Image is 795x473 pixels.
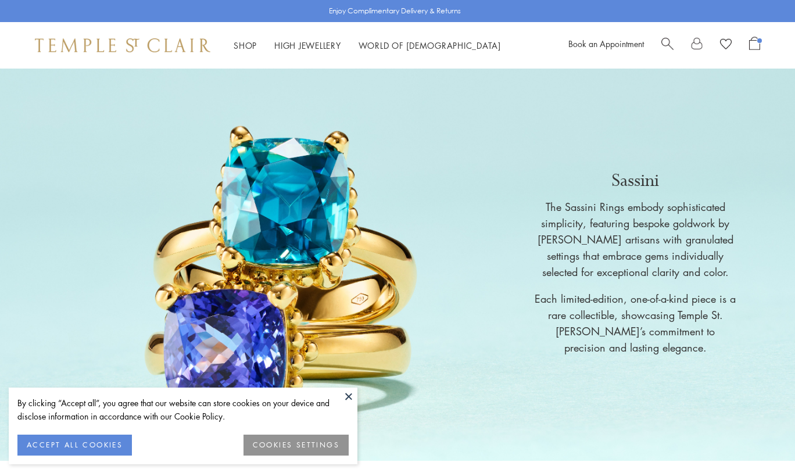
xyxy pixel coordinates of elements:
[568,38,644,49] a: Book an Appointment
[720,37,732,54] a: View Wishlist
[35,38,210,52] img: Temple St. Clair
[17,396,349,423] div: By clicking “Accept all”, you agree that our website can store cookies on your device and disclos...
[533,199,737,280] p: The Sassini Rings embody sophisticated simplicity, featuring bespoke goldwork by [PERSON_NAME] ar...
[359,40,501,51] a: World of [DEMOGRAPHIC_DATA]World of [DEMOGRAPHIC_DATA]
[243,435,349,456] button: COOKIES SETTINGS
[749,37,760,54] a: Open Shopping Bag
[533,291,737,356] p: Each limited-edition, one-of-a-kind piece is a rare collectible, showcasing Temple St. [PERSON_NA...
[234,38,501,53] nav: Main navigation
[737,418,783,461] iframe: Gorgias live chat messenger
[329,5,461,17] p: Enjoy Complimentary Delivery & Returns
[274,40,341,51] a: High JewelleryHigh Jewellery
[661,37,674,54] a: Search
[17,435,132,456] button: ACCEPT ALL COOKIES
[533,169,737,193] p: Sassini
[234,40,257,51] a: ShopShop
